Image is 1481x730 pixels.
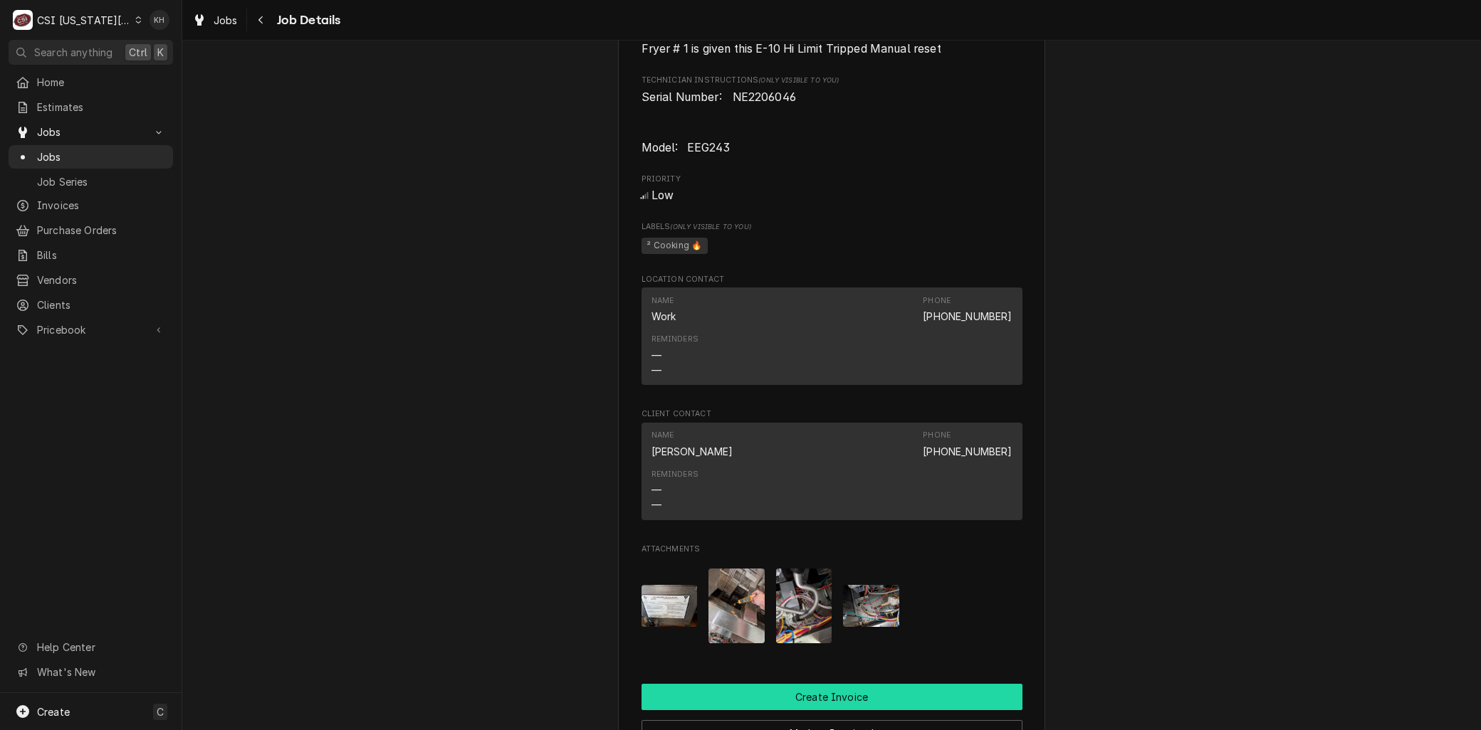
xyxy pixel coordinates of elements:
div: Work [651,309,676,324]
button: Search anythingCtrlK [9,40,173,65]
button: Navigate back [250,9,273,31]
div: Location Contact List [642,287,1022,391]
span: Attachments [642,544,1022,555]
div: Reminders [651,469,698,512]
div: Reminders [651,334,698,377]
span: Search anything [34,45,112,60]
div: [object Object] [642,221,1022,256]
span: Priority [642,187,1022,204]
a: Purchase Orders [9,218,173,242]
span: Priority [642,174,1022,185]
div: Priority [642,174,1022,204]
span: (Only Visible to You) [758,76,839,84]
span: Job Series [37,174,166,189]
div: — [651,348,661,363]
span: (Only Visible to You) [670,223,750,231]
div: [object Object] [642,75,1022,156]
span: Vendors [37,273,166,287]
span: ² Cooking 🔥 [642,238,708,255]
span: Bills [37,248,166,263]
div: C [13,10,33,30]
a: Job Series [9,170,173,194]
button: Create Invoice [642,684,1022,710]
span: Client Contact [642,408,1022,420]
span: Estimates [37,100,166,115]
img: TgamYHXVSoWk5F9w7eCR [843,585,899,627]
div: Location Contact [642,274,1022,391]
span: Help Center [37,640,164,655]
div: Client Contact [642,408,1022,526]
span: K [157,45,164,60]
span: Purchase Orders [37,223,166,238]
a: Go to Jobs [9,120,173,144]
div: Client Contact List [642,423,1022,527]
div: — [651,363,661,378]
span: Clients [37,297,166,312]
div: — [651,482,661,497]
a: [PHONE_NUMBER] [923,445,1012,457]
div: — [651,497,661,512]
img: ipzznA8OSmbGcz2nBtLF [642,585,698,627]
div: Name [651,295,674,307]
a: Clients [9,293,173,317]
div: Reminders [651,469,698,480]
a: Invoices [9,194,173,217]
span: Create [37,706,70,718]
div: Phone [923,295,951,307]
div: Reminders [651,334,698,345]
div: CSI Kansas City.'s Avatar [13,10,33,30]
span: C [157,704,164,719]
span: Jobs [37,125,145,139]
div: Phone [923,430,951,441]
a: Home [9,70,173,94]
div: Low [642,187,1022,204]
div: [PERSON_NAME] [651,444,733,459]
a: Jobs [187,9,244,32]
div: Attachments [642,544,1022,655]
div: Phone [923,430,1012,458]
a: Bills [9,243,173,267]
a: Estimates [9,95,173,119]
span: Attachments [642,557,1022,654]
a: Jobs [9,145,173,169]
div: KH [150,10,169,30]
span: Serial Number: NE2206046 Model: EEG243 [642,90,796,154]
span: Home [37,75,166,90]
span: [object Object] [642,236,1022,257]
span: Jobs [37,149,166,164]
span: [object Object] [642,89,1022,157]
div: Name [651,430,733,458]
a: Go to Pricebook [9,318,173,342]
div: CSI [US_STATE][GEOGRAPHIC_DATA]. [37,13,131,28]
a: Go to Help Center [9,635,173,659]
div: Contact [642,423,1022,520]
span: Job Details [273,11,341,30]
a: [PHONE_NUMBER] [923,310,1012,322]
span: Location Contact [642,274,1022,285]
a: Vendors [9,268,173,292]
div: Contact [642,287,1022,385]
div: Phone [923,295,1012,324]
div: Kyley Hunnicutt's Avatar [150,10,169,30]
span: Jobs [214,13,238,28]
span: Invoices [37,198,166,213]
div: Name [651,430,674,441]
span: Ctrl [129,45,147,60]
img: ZhblxFjmTIC7IQW4sdW2 [708,568,765,643]
img: xllKEy7lQWWaM6ZbRwJU [776,568,832,643]
span: What's New [37,665,164,679]
a: Go to What's New [9,660,173,684]
div: Name [651,295,676,324]
span: Labels [642,221,1022,233]
span: Technician Instructions [642,75,1022,86]
span: Pricebook [37,322,145,337]
span: Reason For Call [642,24,1022,58]
div: Button Group Row [642,684,1022,710]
